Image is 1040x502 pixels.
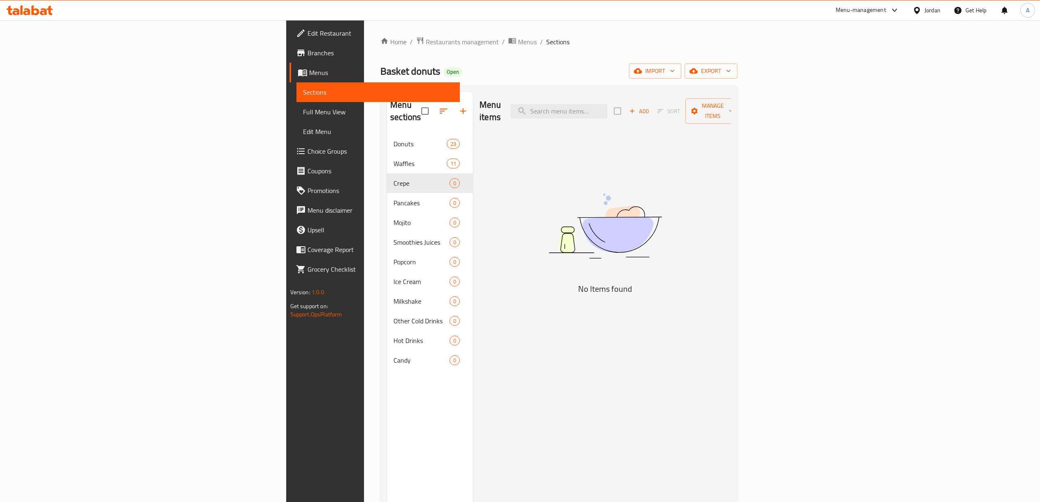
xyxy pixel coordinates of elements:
[502,37,505,47] li: /
[393,296,450,306] span: Milkshake
[393,139,447,149] span: Donuts
[518,37,537,47] span: Menus
[387,134,473,154] div: Donuts23
[307,205,453,215] span: Menu disclaimer
[387,331,473,350] div: Hot Drinks0
[296,122,460,141] a: Edit Menu
[447,160,459,168] span: 11
[387,232,473,252] div: Smoothies Juices0
[387,350,473,370] div: Candy0
[434,101,453,121] span: Sort sections
[447,139,460,149] div: items
[289,43,460,63] a: Branches
[393,257,450,267] span: Popcorn
[450,357,459,364] span: 0
[307,28,453,38] span: Edit Restaurant
[450,179,459,187] span: 0
[387,291,473,311] div: Milkshake0
[652,105,685,118] span: Sort items
[307,225,453,235] span: Upsell
[450,277,460,286] div: items
[296,102,460,122] a: Full Menu View
[450,337,459,345] span: 0
[629,64,681,79] button: import
[450,296,460,306] div: items
[309,68,453,77] span: Menus
[307,245,453,254] span: Coverage Report
[836,5,886,15] div: Menu-management
[450,199,459,207] span: 0
[450,198,460,208] div: items
[290,287,310,298] span: Version:
[450,218,460,227] div: items
[296,82,460,102] a: Sections
[393,159,447,168] span: Waffles
[289,200,460,220] a: Menu disclaimer
[307,166,453,176] span: Coupons
[393,316,450,326] div: Other Cold Drinks
[426,37,499,47] span: Restaurants management
[450,258,459,266] span: 0
[546,37,570,47] span: Sections
[307,146,453,156] span: Choice Groups
[307,264,453,274] span: Grocery Checklist
[289,240,460,259] a: Coverage Report
[303,127,453,136] span: Edit Menu
[450,355,460,365] div: items
[387,154,473,173] div: Waffles11
[450,257,460,267] div: items
[450,316,460,326] div: items
[393,198,450,208] span: Pancakes
[393,218,450,227] span: Mojito
[685,98,740,124] button: Manage items
[312,287,324,298] span: 1.0.0
[289,181,460,200] a: Promotions
[289,259,460,279] a: Grocery Checklist
[303,107,453,117] span: Full Menu View
[626,105,652,118] button: Add
[289,161,460,181] a: Coupons
[380,36,737,47] nav: breadcrumb
[508,36,537,47] a: Menus
[387,213,473,232] div: Mojito0
[387,311,473,331] div: Other Cold Drinks0
[450,237,460,247] div: items
[387,131,473,373] nav: Menu sections
[393,277,450,286] div: Ice Cream
[393,178,450,188] span: Crepe
[450,278,459,286] span: 0
[540,37,543,47] li: /
[416,102,434,120] span: Select all sections
[289,63,460,82] a: Menus
[925,6,941,15] div: Jordan
[453,101,473,121] button: Add section
[450,317,459,325] span: 0
[450,219,459,227] span: 0
[307,186,453,195] span: Promotions
[393,237,450,247] span: Smoothies Juices
[626,105,652,118] span: Add item
[503,172,708,280] img: dish.svg
[692,101,734,121] span: Manage items
[289,23,460,43] a: Edit Restaurant
[511,104,607,118] input: search
[1026,6,1029,15] span: A
[393,336,450,345] span: Hot Drinks
[685,64,737,79] button: export
[691,66,731,76] span: export
[387,272,473,291] div: Ice Cream0
[289,220,460,240] a: Upsell
[393,355,450,365] span: Candy
[387,193,473,213] div: Pancakes0
[450,178,460,188] div: items
[387,173,473,193] div: Crepe0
